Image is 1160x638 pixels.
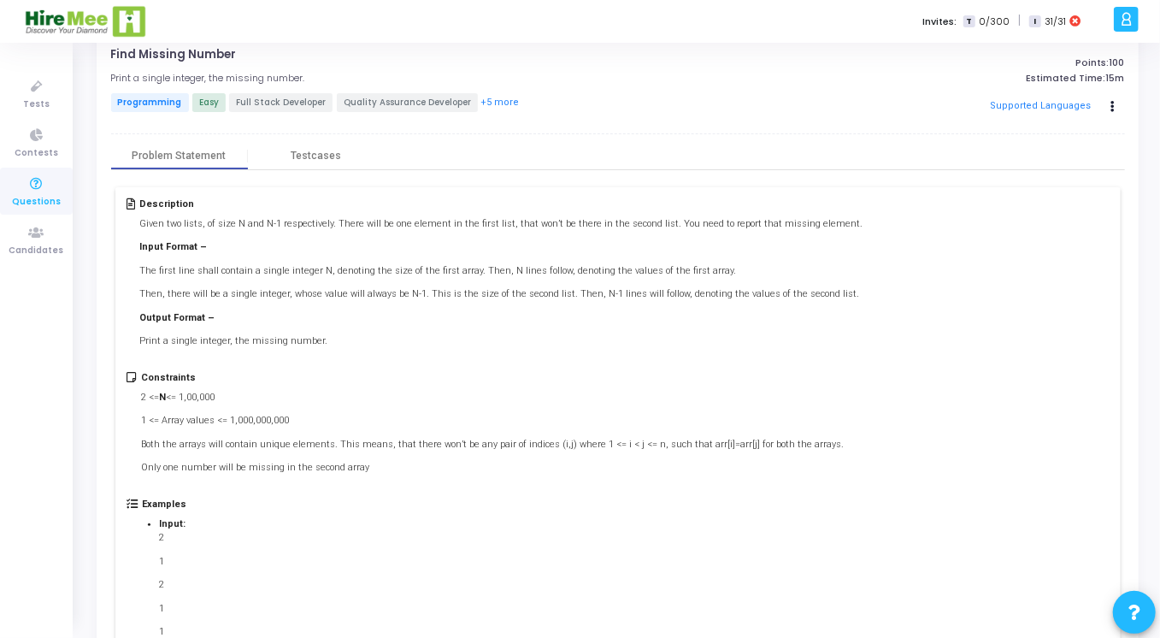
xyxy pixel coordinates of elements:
button: Supported Languages [984,94,1096,120]
p: 1 <= Array values <= 1,000,000,000 [141,414,844,428]
label: Invites: [922,15,957,29]
span: Questions [12,195,61,210]
h5: Examples [142,499,741,510]
span: Quality Assurance Developer [337,93,478,112]
p: 1 [159,555,724,570]
p: Only one number will be missing in the second array [141,461,844,476]
p: Estimated Time: [795,73,1124,84]
h5: Constraints [141,372,844,383]
p: 2 [159,578,724,593]
span: 31/31 [1045,15,1066,29]
p: Both the arrays will contain unique elements. This means, that there won’t be any pair of indices... [141,438,844,452]
span: 0/300 [979,15,1010,29]
strong: Output Format – [139,312,215,323]
p: 2 <= <= 1,00,000 [141,391,844,405]
img: logo [24,4,148,38]
p: Find Missing Number [111,48,237,62]
span: T [963,15,975,28]
span: Programming [111,93,189,112]
button: +5 more [480,95,520,111]
strong: Input: [159,518,185,529]
span: 100 [1109,56,1124,69]
h5: Description [139,198,863,210]
div: Testcases [291,150,341,162]
button: Actions [1101,95,1125,119]
p: Points: [795,57,1124,68]
strong: N [159,392,166,403]
p: Given two lists, of size N and N-1 respectively. There will be one element in the first list, tha... [139,217,863,232]
span: 15m [1105,73,1124,84]
p: Print a single integer, the missing number. [139,334,863,349]
span: I [1029,15,1040,28]
p: Then, there will be a single integer, whose value will always be N-1. This is the size of the sec... [139,287,863,302]
span: | [1018,12,1021,30]
p: 2 [159,531,724,546]
span: Candidates [9,244,64,258]
div: Problem Statement [132,150,226,162]
strong: Input Format – [139,241,207,252]
span: Contests [15,146,58,161]
span: Easy [192,93,226,112]
span: Full Stack Developer [229,93,333,112]
p: 1 [159,602,724,617]
span: Tests [23,97,50,112]
h5: Print a single integer, the missing number. [111,73,305,84]
p: The first line shall contain a single integer N, denoting the size of the first array. Then, N li... [139,264,863,279]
